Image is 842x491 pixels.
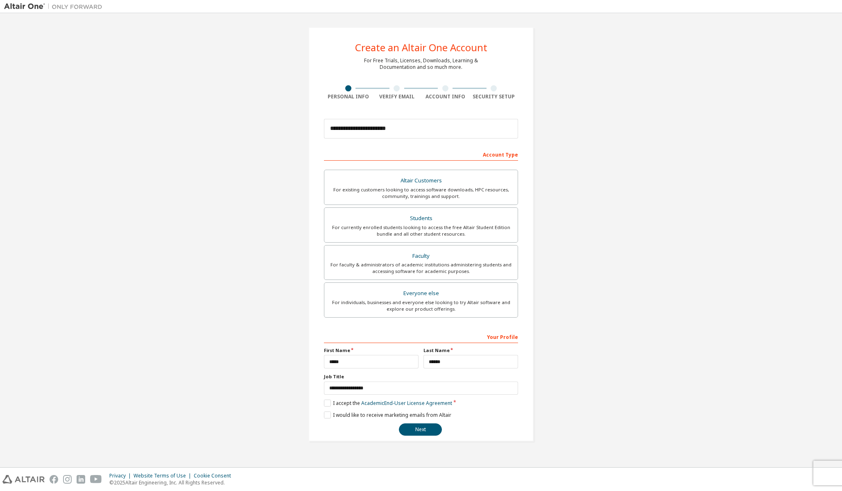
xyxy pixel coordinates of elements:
[399,423,442,436] button: Next
[329,299,513,312] div: For individuals, businesses and everyone else looking to try Altair software and explore our prod...
[90,475,102,484] img: youtube.svg
[324,373,518,380] label: Job Title
[324,400,452,407] label: I accept the
[4,2,106,11] img: Altair One
[134,473,194,479] div: Website Terms of Use
[77,475,85,484] img: linkedin.svg
[324,148,518,161] div: Account Type
[324,347,419,354] label: First Name
[329,288,513,299] div: Everyone else
[329,250,513,262] div: Faculty
[324,411,451,418] label: I would like to receive marketing emails from Altair
[329,224,513,237] div: For currently enrolled students looking to access the free Altair Student Edition bundle and all ...
[421,93,470,100] div: Account Info
[194,473,236,479] div: Cookie Consent
[63,475,72,484] img: instagram.svg
[364,57,478,70] div: For Free Trials, Licenses, Downloads, Learning & Documentation and so much more.
[50,475,58,484] img: facebook.svg
[470,93,518,100] div: Security Setup
[109,479,236,486] p: © 2025 Altair Engineering, Inc. All Rights Reserved.
[423,347,518,354] label: Last Name
[361,400,452,407] a: Academic End-User License Agreement
[324,93,373,100] div: Personal Info
[329,175,513,186] div: Altair Customers
[329,186,513,200] div: For existing customers looking to access software downloads, HPC resources, community, trainings ...
[109,473,134,479] div: Privacy
[373,93,421,100] div: Verify Email
[324,330,518,343] div: Your Profile
[329,261,513,275] div: For faculty & administrators of academic institutions administering students and accessing softwa...
[329,213,513,224] div: Students
[2,475,45,484] img: altair_logo.svg
[355,43,487,52] div: Create an Altair One Account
